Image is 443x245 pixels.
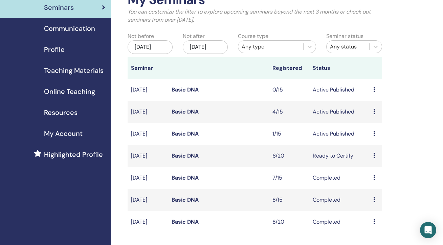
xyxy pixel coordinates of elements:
td: 6/20 [269,145,309,167]
td: [DATE] [128,123,168,145]
a: Basic DNA [172,196,199,203]
td: 7/15 [269,167,309,189]
td: [DATE] [128,79,168,101]
a: Basic DNA [172,152,199,159]
a: Basic DNA [172,218,199,225]
th: Status [309,57,370,79]
td: [DATE] [128,167,168,189]
td: [DATE] [128,101,168,123]
td: 0/15 [269,79,309,101]
span: Profile [44,44,65,55]
th: Registered [269,57,309,79]
label: Seminar status [326,32,363,40]
span: Online Teaching [44,86,95,97]
td: [DATE] [128,145,168,167]
td: Completed [309,189,370,211]
label: Not after [183,32,205,40]
div: [DATE] [183,40,228,54]
a: Basic DNA [172,130,199,137]
span: Communication [44,23,95,34]
td: Active Published [309,79,370,101]
span: Teaching Materials [44,65,104,76]
span: Seminars [44,2,74,13]
td: 8/15 [269,189,309,211]
p: You can customize the filter to explore upcoming seminars beyond the next 3 months or check out s... [128,8,382,24]
a: Basic DNA [172,108,199,115]
td: 4/15 [269,101,309,123]
a: Basic DNA [172,86,199,93]
div: Any status [330,43,366,51]
td: [DATE] [128,211,168,233]
td: 8/20 [269,211,309,233]
td: Completed [309,211,370,233]
td: Active Published [309,101,370,123]
td: [DATE] [128,189,168,211]
label: Not before [128,32,154,40]
td: 1/15 [269,123,309,145]
span: My Account [44,128,83,139]
td: Ready to Certify [309,145,370,167]
label: Course type [238,32,268,40]
div: [DATE] [128,40,173,54]
div: Open Intercom Messenger [420,222,436,238]
span: Highlighted Profile [44,149,103,160]
div: Any type [242,43,300,51]
th: Seminar [128,57,168,79]
td: Completed [309,167,370,189]
a: Basic DNA [172,174,199,181]
span: Resources [44,107,77,118]
td: Active Published [309,123,370,145]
